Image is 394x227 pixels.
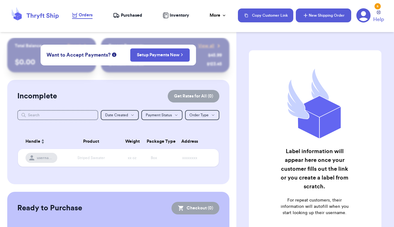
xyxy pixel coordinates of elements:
[25,138,40,145] span: Handle
[172,202,219,214] button: Checkout (0)
[182,156,197,160] span: xxxxxxxx
[121,134,143,149] th: Weight
[128,156,137,160] span: xx oz
[163,12,189,19] a: Inventory
[105,113,128,117] span: Date Created
[168,90,219,102] button: Get Rates for All (0)
[79,12,93,18] span: Orders
[278,147,351,191] h2: Label information will appear here once your customer fills out the link or you create a label fr...
[109,43,144,49] p: Recent Payments
[170,12,189,19] span: Inventory
[40,138,45,145] button: Sort ascending
[67,43,81,49] span: Payout
[72,12,93,19] a: Orders
[15,43,42,49] p: Total Balance
[143,134,165,149] th: Package Type
[17,91,57,101] h2: Incomplete
[15,57,88,67] p: $ 0.00
[77,156,105,160] span: Striped Sweater
[141,110,183,120] button: Payment Status
[238,8,293,22] button: Copy Customer Link
[278,197,351,216] p: For repeat customers, their information will autofill when you start looking up their username.
[113,12,142,19] a: Purchased
[189,113,209,117] span: Order Type
[198,43,214,49] span: View all
[165,134,219,149] th: Address
[121,12,142,19] span: Purchased
[210,12,227,19] div: More
[356,8,371,23] a: 5
[374,3,381,9] div: 5
[151,156,157,160] span: Box
[137,52,183,58] a: Setup Payments Now
[101,110,139,120] button: Date Created
[47,51,110,59] span: Want to Accept Payments?
[17,110,98,120] input: Search
[130,48,190,62] button: Setup Payments Now
[146,113,172,117] span: Payment Status
[207,61,222,67] div: $ 123.45
[373,16,384,23] span: Help
[296,8,351,22] button: New Shipping Order
[61,134,121,149] th: Product
[185,110,219,120] button: Order Type
[17,203,82,213] h2: Ready to Purchase
[373,10,384,23] a: Help
[198,43,222,49] a: View all
[37,155,53,160] span: username
[67,43,88,49] a: Payout
[208,52,222,58] div: $ 45.99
